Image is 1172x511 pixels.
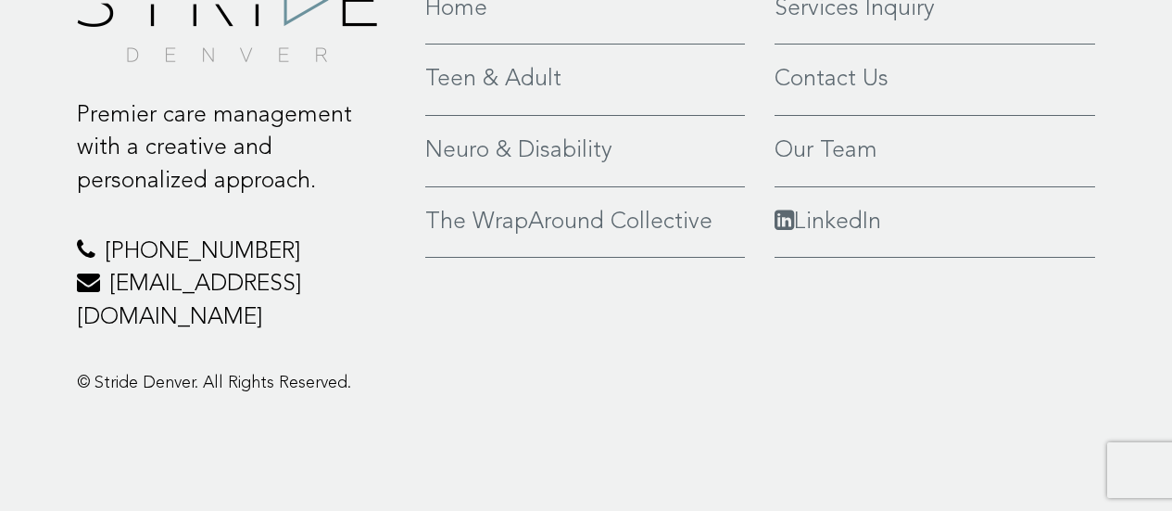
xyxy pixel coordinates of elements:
[77,99,398,198] p: Premier care management with a creative and personalized approach.
[425,206,745,239] a: The WrapAround Collective
[775,134,1096,168] a: Our Team
[775,206,1096,239] a: LinkedIn
[425,63,745,96] a: Teen & Adult
[775,63,1096,96] a: Contact Us
[77,375,351,391] span: © Stride Denver. All Rights Reserved.
[77,236,398,335] p: [PHONE_NUMBER] [EMAIL_ADDRESS][DOMAIN_NAME]
[425,134,745,168] a: Neuro & Disability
